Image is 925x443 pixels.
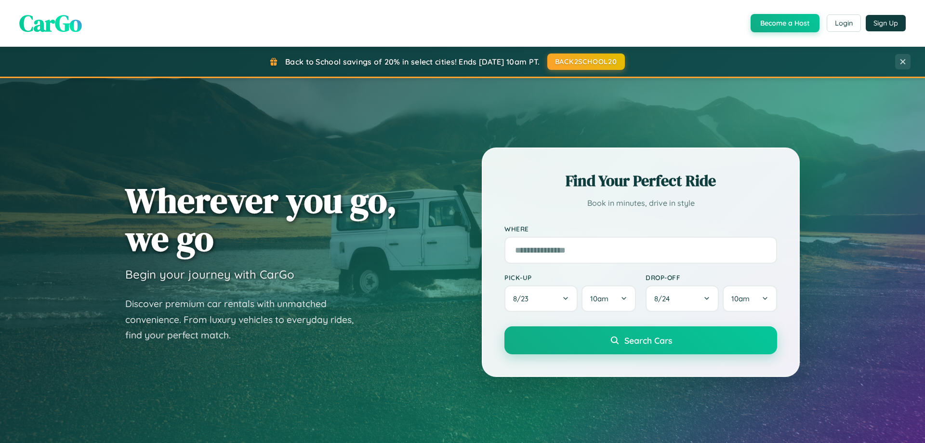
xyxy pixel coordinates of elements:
span: 8 / 24 [654,294,674,303]
h1: Wherever you go, we go [125,181,397,257]
button: Login [827,14,861,32]
label: Drop-off [646,273,777,282]
h3: Begin your journey with CarGo [125,267,294,282]
span: 10am [731,294,750,303]
button: 8/23 [504,285,578,312]
span: Search Cars [624,335,672,346]
button: Search Cars [504,326,777,354]
p: Discover premium car rentals with unmatched convenience. From luxury vehicles to everyday rides, ... [125,296,366,343]
span: Back to School savings of 20% in select cities! Ends [DATE] 10am PT. [285,57,540,67]
label: Where [504,225,777,233]
label: Pick-up [504,273,636,282]
button: Become a Host [751,14,819,32]
button: Sign Up [866,15,906,31]
span: CarGo [19,7,82,39]
button: BACK2SCHOOL20 [547,54,625,70]
button: 10am [723,285,777,312]
p: Book in minutes, drive in style [504,196,777,210]
span: 8 / 23 [513,294,533,303]
button: 10am [581,285,636,312]
h2: Find Your Perfect Ride [504,170,777,191]
button: 8/24 [646,285,719,312]
span: 10am [590,294,608,303]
